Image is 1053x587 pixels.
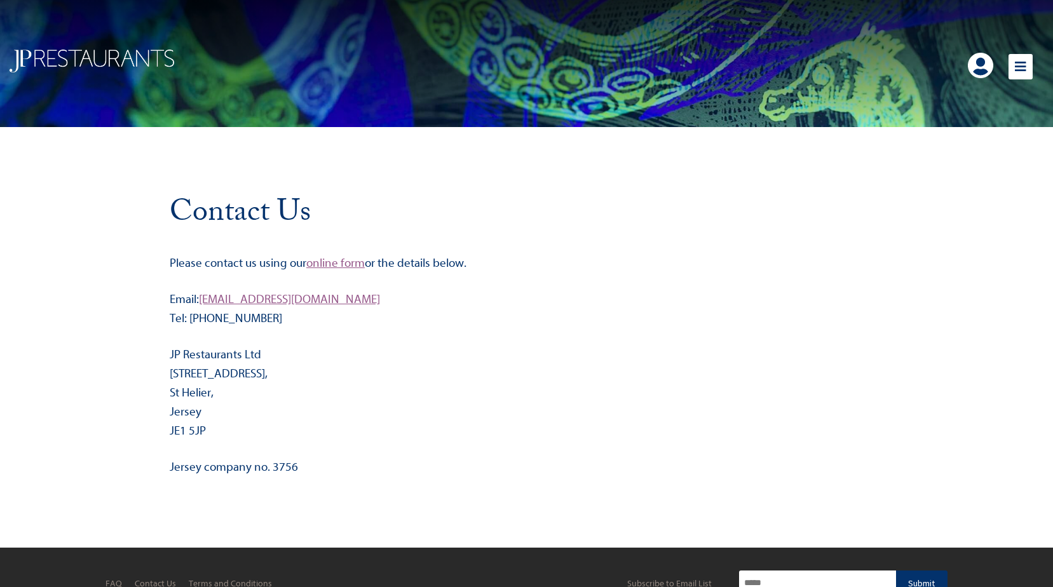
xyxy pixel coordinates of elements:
[170,290,883,328] p: Email: Tel: [PHONE_NUMBER]
[170,457,883,476] p: Jersey company no. 3756
[306,256,365,270] a: online form
[10,50,174,72] img: logo-final-from-website.png
[199,292,380,306] a: [EMAIL_ADDRESS][DOMAIN_NAME]
[170,253,883,273] p: Please contact us using our or the details below.
[170,345,883,440] p: JP Restaurants Ltd [STREET_ADDRESS], St Helier, Jersey JE1 5JP
[170,194,883,237] h2: Contact Us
